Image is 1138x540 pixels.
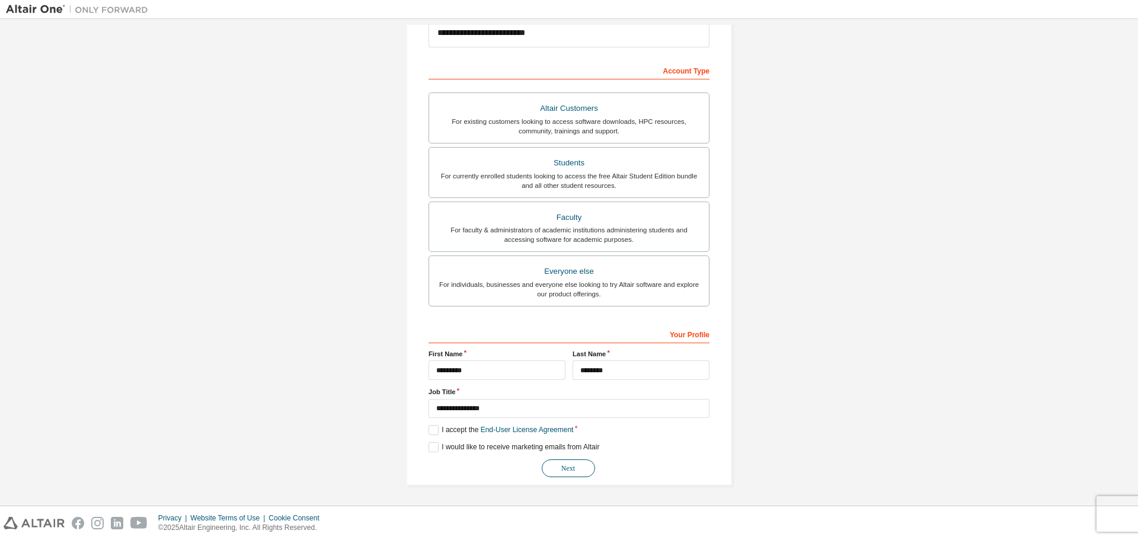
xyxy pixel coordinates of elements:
[436,155,702,171] div: Students
[130,517,148,529] img: youtube.svg
[429,387,709,397] label: Job Title
[268,513,326,523] div: Cookie Consent
[4,517,65,529] img: altair_logo.svg
[573,349,709,359] label: Last Name
[436,100,702,117] div: Altair Customers
[436,225,702,244] div: For faculty & administrators of academic institutions administering students and accessing softwa...
[111,517,123,529] img: linkedin.svg
[429,60,709,79] div: Account Type
[6,4,154,15] img: Altair One
[481,426,574,434] a: End-User License Agreement
[429,324,709,343] div: Your Profile
[436,263,702,280] div: Everyone else
[542,459,595,477] button: Next
[429,442,599,452] label: I would like to receive marketing emails from Altair
[190,513,268,523] div: Website Terms of Use
[72,517,84,529] img: facebook.svg
[91,517,104,529] img: instagram.svg
[158,523,327,533] p: © 2025 Altair Engineering, Inc. All Rights Reserved.
[436,117,702,136] div: For existing customers looking to access software downloads, HPC resources, community, trainings ...
[429,425,573,435] label: I accept the
[158,513,190,523] div: Privacy
[436,280,702,299] div: For individuals, businesses and everyone else looking to try Altair software and explore our prod...
[429,349,565,359] label: First Name
[436,171,702,190] div: For currently enrolled students looking to access the free Altair Student Edition bundle and all ...
[436,209,702,226] div: Faculty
